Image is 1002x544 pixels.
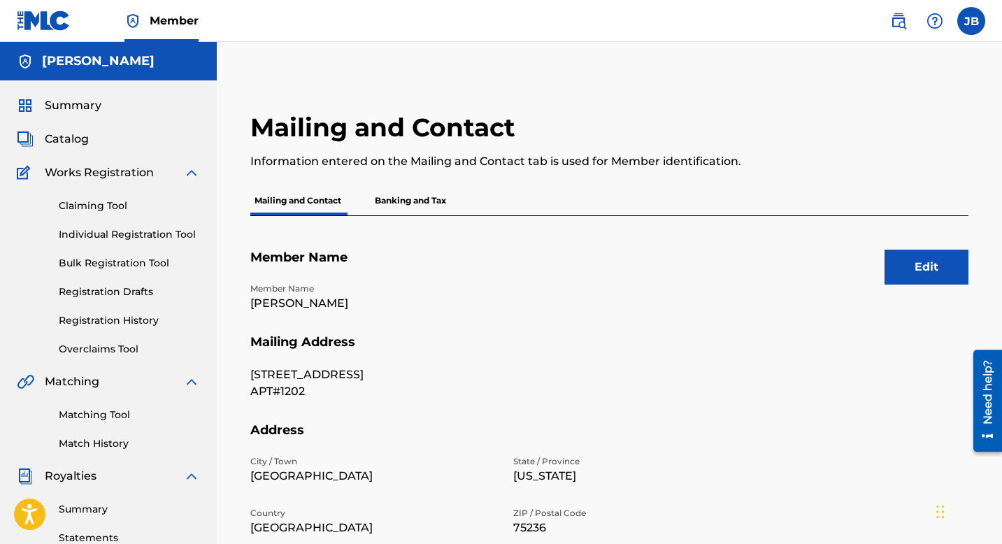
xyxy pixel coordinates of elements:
[59,227,200,242] a: Individual Registration Tool
[59,502,200,517] a: Summary
[45,164,154,181] span: Works Registration
[59,313,200,328] a: Registration History
[513,455,759,468] p: State / Province
[17,97,101,114] a: SummarySummary
[513,520,759,536] p: 75236
[513,507,759,520] p: ZIP / Postal Code
[250,422,968,455] h5: Address
[885,250,968,285] button: Edit
[17,131,89,148] a: CatalogCatalog
[59,408,200,422] a: Matching Tool
[45,131,89,148] span: Catalog
[59,285,200,299] a: Registration Drafts
[17,468,34,485] img: Royalties
[250,112,522,143] h2: Mailing and Contact
[17,53,34,70] img: Accounts
[42,53,155,69] h5: JACQUEZ BOOKER
[250,507,496,520] p: Country
[250,334,968,367] h5: Mailing Address
[926,13,943,29] img: help
[371,186,450,215] p: Banking and Tax
[963,345,1002,457] iframe: Resource Center
[124,13,141,29] img: Top Rightsholder
[885,7,912,35] a: Public Search
[250,186,345,215] p: Mailing and Contact
[250,295,496,312] p: [PERSON_NAME]
[890,13,907,29] img: search
[513,468,759,485] p: [US_STATE]
[17,164,35,181] img: Works Registration
[250,282,496,295] p: Member Name
[183,468,200,485] img: expand
[250,468,496,485] p: [GEOGRAPHIC_DATA]
[250,366,496,383] p: [STREET_ADDRESS]
[45,373,99,390] span: Matching
[936,491,945,533] div: Drag
[59,199,200,213] a: Claiming Tool
[250,520,496,536] p: [GEOGRAPHIC_DATA]
[17,97,34,114] img: Summary
[250,153,803,170] p: Information entered on the Mailing and Contact tab is used for Member identification.
[150,13,199,29] span: Member
[250,455,496,468] p: City / Town
[59,256,200,271] a: Bulk Registration Tool
[183,373,200,390] img: expand
[17,131,34,148] img: Catalog
[957,7,985,35] div: User Menu
[932,477,1002,544] iframe: Chat Widget
[183,164,200,181] img: expand
[921,7,949,35] div: Help
[250,250,968,282] h5: Member Name
[45,97,101,114] span: Summary
[59,342,200,357] a: Overclaims Tool
[17,10,71,31] img: MLC Logo
[17,373,34,390] img: Matching
[45,468,96,485] span: Royalties
[59,436,200,451] a: Match History
[250,383,496,400] p: APT#1202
